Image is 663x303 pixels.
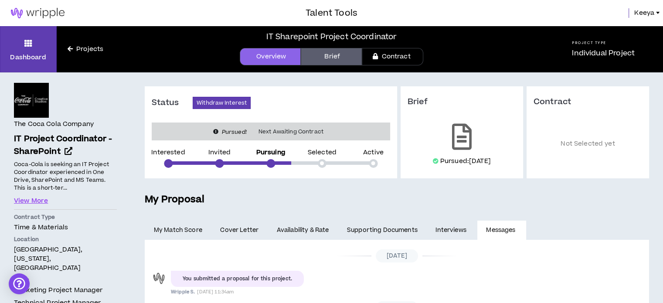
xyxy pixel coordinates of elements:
p: Coca-Cola is seeking an IT Project Coordinator experienced in One Drive, SharePoint and MS Teams.... [14,160,117,192]
span: [DATE] 11:34am [197,289,234,295]
a: Contract [362,48,423,65]
p: Interested [151,150,185,156]
p: [GEOGRAPHIC_DATA], [US_STATE], [GEOGRAPHIC_DATA] [14,245,117,272]
span: Wripple S. [171,289,195,295]
h3: Status [152,98,193,108]
h4: The Coca Cola Company [14,119,94,129]
div: You submitted a proposal for this project. [183,275,292,283]
p: Dashboard [10,53,46,62]
i: Pursued! [222,128,247,136]
a: Messages [477,221,527,240]
a: Availability & Rate [268,221,338,240]
a: Projects [57,44,114,54]
a: IT Project Coordinator - SharePoint [14,133,117,158]
a: Supporting Documents [338,221,426,240]
h3: Brief [408,97,516,107]
p: Roles [14,276,117,284]
p: Time & Materials [14,223,117,232]
h3: Contract [534,97,642,107]
h5: Project Type [572,40,635,46]
button: View More [14,196,48,206]
div: Wripple S. [151,271,167,286]
div: IT Sharepoint Project Coordinator [266,31,397,43]
p: Contract Type [14,213,117,221]
button: Withdraw Interest [193,97,251,109]
a: Interviews [427,221,477,240]
p: Pursuing [256,150,286,156]
p: Invited [208,150,231,156]
span: [DATE] [376,249,418,262]
span: Next Awaiting Contract [253,127,329,136]
span: Marketing Project Manager [14,286,103,295]
p: Location [14,235,117,243]
a: Brief [301,48,362,65]
h5: My Proposal [145,192,649,207]
div: Open Intercom Messenger [9,273,30,294]
span: IT Project Coordinator - SharePoint [14,133,112,157]
span: Keeya [634,8,654,18]
p: Selected [308,150,337,156]
span: Cover Letter [220,225,258,235]
p: Pursued: [DATE] [440,157,491,166]
p: Active [363,150,384,156]
a: Overview [240,48,301,65]
p: Individual Project [572,48,635,58]
p: Not Selected yet [534,120,642,168]
h3: Talent Tools [306,7,357,20]
a: My Match Score [145,221,211,240]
